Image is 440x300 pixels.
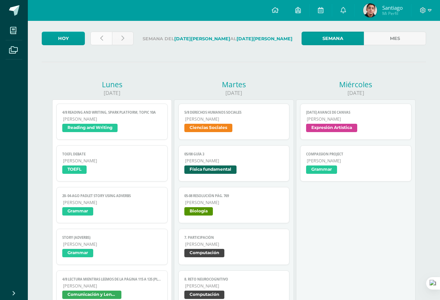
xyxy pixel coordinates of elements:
span: [DATE] avance de canvas [306,110,406,115]
span: 05/08 Guía 3 [184,152,284,156]
span: [PERSON_NAME] [63,283,162,289]
span: Mi Perfil [382,10,403,16]
span: Grammar [62,249,93,257]
span: 7. Participación [184,235,284,240]
span: [PERSON_NAME] [63,200,162,205]
div: Miércoles [296,80,416,89]
span: [PERSON_NAME] [185,200,284,205]
span: [PERSON_NAME] [63,158,162,164]
a: Semana [302,32,364,45]
span: [PERSON_NAME] [307,116,406,122]
span: Grammar [62,207,93,216]
a: 05/08 Guía 3[PERSON_NAME]Física fundamental [178,145,290,181]
span: STORY (ADVERBS) [62,235,162,240]
span: [PERSON_NAME] [185,241,284,247]
div: Lunes [52,80,172,89]
a: STORY (ADVERBS)[PERSON_NAME]Grammar [56,229,168,265]
div: [DATE] [296,89,416,97]
span: [PERSON_NAME] [185,158,284,164]
div: [DATE] [174,89,294,97]
span: Compassion project [306,152,406,156]
a: 5/8 Derechos Humanos Sociales[PERSON_NAME]Ciencias Sociales [178,104,290,140]
a: 20- 04-ago Padlet Story using Adverbs[PERSON_NAME]Grammar [56,187,168,223]
div: Martes [174,80,294,89]
span: Santiago [382,4,403,11]
span: Ciencias Sociales [184,124,232,132]
label: Semana del al [139,32,296,46]
span: [PERSON_NAME] [63,241,162,247]
strong: [DATE][PERSON_NAME] [237,36,293,41]
a: 05-08 Resolución pág. 769[PERSON_NAME]Biología [178,187,290,223]
strong: [DATE][PERSON_NAME] [174,36,230,41]
a: 4/8 REading and Writing, Spark platform, topic 10A[PERSON_NAME]Reading and Writing [56,104,168,140]
span: Biología [184,207,213,216]
a: Hoy [42,32,85,45]
span: Comunicación y Lenguaje [62,291,121,299]
a: TOEFL Debate[PERSON_NAME]TOEFL [56,145,168,181]
span: TOEFL Debate [62,152,162,156]
span: 05-08 Resolución pág. 769 [184,194,284,198]
span: 4/8 REading and Writing, Spark platform, topic 10A [62,110,162,115]
span: Reading and Writing [62,124,118,132]
span: 4/8 LECTURA Mientras leemos de la página 115 a 135 (plataforma) [62,277,162,282]
div: [DATE] [52,89,172,97]
span: 8. Reto neurocognitivo [184,277,284,282]
span: Física fundamental [184,165,237,174]
a: [DATE] avance de canvas[PERSON_NAME]Expresión Artística [300,104,411,140]
a: Compassion project[PERSON_NAME]Grammar [300,145,411,181]
span: Computación [184,249,224,257]
img: b81a375a2ba29ccfbe84947ecc58dfa2.png [363,3,377,17]
a: Mes [364,32,426,45]
span: [PERSON_NAME] [185,116,284,122]
span: [PERSON_NAME] [185,283,284,289]
span: [PERSON_NAME] [307,158,406,164]
span: Grammar [306,165,337,174]
span: 20- 04-ago Padlet Story using Adverbs [62,194,162,198]
a: 7. Participación[PERSON_NAME]Computación [178,229,290,265]
span: 5/8 Derechos Humanos Sociales [184,110,284,115]
span: Expresión Artística [306,124,357,132]
span: TOEFL [62,165,87,174]
span: [PERSON_NAME] [63,116,162,122]
span: Computación [184,291,224,299]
